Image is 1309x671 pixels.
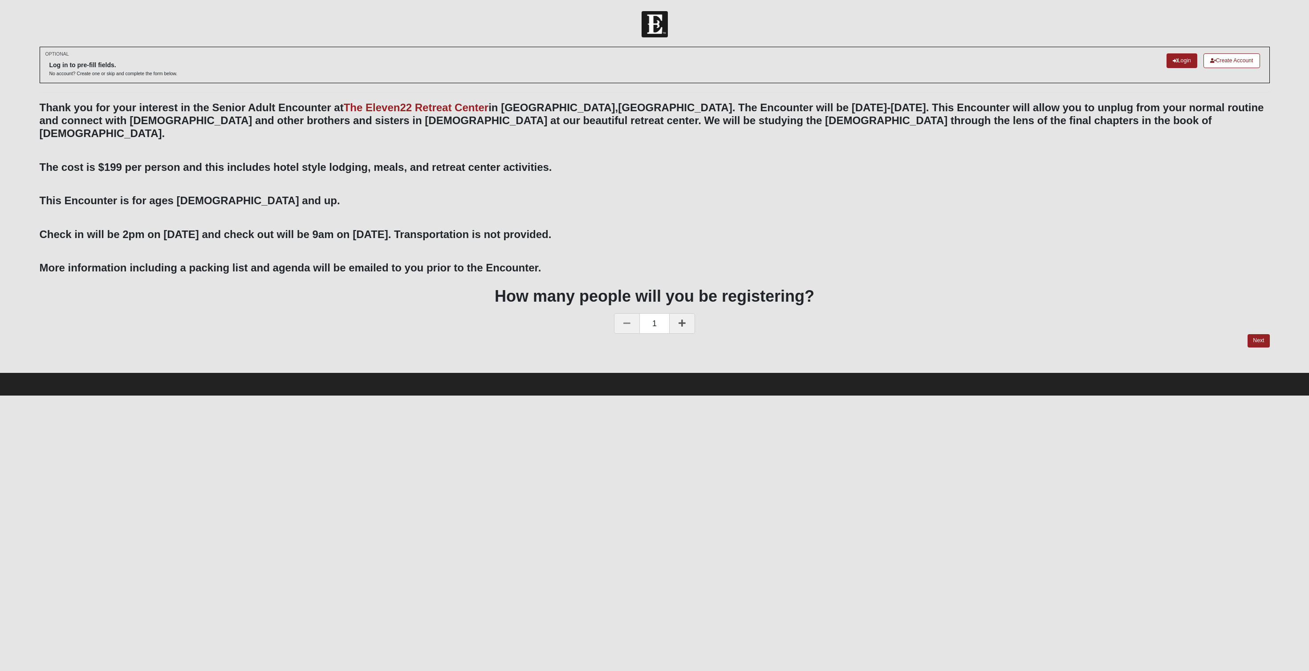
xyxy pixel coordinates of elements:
a: Create Account [1203,53,1260,68]
p: No account? Create one or skip and complete the form below. [49,70,178,77]
b: The cost is $199 per person and this includes hotel style lodging, meals, and retreat center acti... [40,161,552,173]
a: Next [1248,334,1269,347]
h1: How many people will you be registering? [40,287,1270,306]
img: Church of Eleven22 Logo [642,11,668,37]
span: 1 [640,313,669,334]
b: Check in will be 2pm on [DATE] and check out will be 9am on [DATE]. Transportation is not provided. [40,228,552,240]
b: More information including a packing list and agenda will be emailed to you prior to the Encounter. [40,262,541,274]
b: This Encounter is for ages [DEMOGRAPHIC_DATA] and up. [40,194,340,206]
a: The Eleven22 Retreat Center [344,101,488,113]
h6: Log in to pre-fill fields. [49,61,178,69]
b: Thank you for your interest in the Senior Adult Encounter at in [GEOGRAPHIC_DATA],[GEOGRAPHIC_DAT... [40,101,1264,139]
small: OPTIONAL [45,51,69,57]
a: Login [1167,53,1197,68]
